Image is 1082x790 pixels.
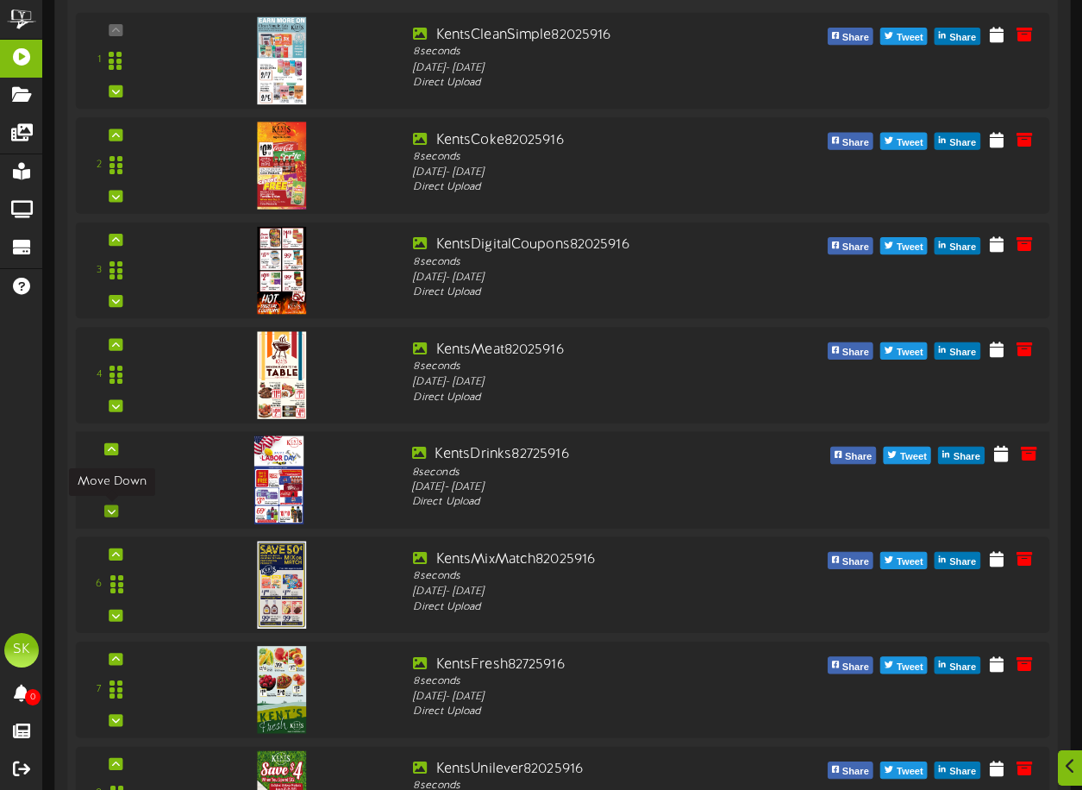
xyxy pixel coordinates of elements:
div: Direct Upload [413,285,792,299]
div: 8 seconds [413,150,792,165]
button: Tweet [880,27,928,44]
div: SK [4,633,39,668]
span: Share [946,552,979,571]
button: Share [935,551,980,568]
button: Share [828,237,873,254]
button: Share [828,656,873,674]
button: Tweet [880,761,928,778]
button: Share [828,342,873,359]
div: 6 [96,577,102,592]
img: 61789f40-90c2-4963-90c6-f6195ab93e18.jpg [257,331,306,418]
span: Tweet [893,28,927,47]
span: Share [839,133,872,152]
span: Share [946,238,979,257]
button: Share [828,132,873,149]
span: Share [946,342,979,361]
button: Share [935,342,980,359]
button: Share [935,761,980,778]
img: c309ceba-44ef-4565-8177-47afd92f5ade.jpg [257,226,306,313]
span: Share [839,762,872,781]
button: Share [935,132,980,149]
img: 5fe2d95d-346d-438e-8f61-cf2e75b50b52.jpg [257,122,306,209]
span: Share [839,657,872,676]
button: Share [828,761,873,778]
span: Share [841,447,875,466]
div: 8 seconds [413,569,792,584]
button: Share [830,446,877,463]
div: Direct Upload [413,599,792,614]
span: Share [950,447,984,466]
div: KentsMeat82025916 [413,340,792,360]
span: Share [946,657,979,676]
span: Share [946,133,979,152]
span: Share [839,28,872,47]
div: [DATE] - [DATE] [413,689,792,704]
div: [DATE] - [DATE] [413,60,792,75]
span: Tweet [893,657,927,676]
div: KentsUnilever82025916 [413,759,792,779]
span: Tweet [897,447,930,466]
div: Direct Upload [413,75,792,90]
span: 0 [25,689,41,705]
div: [DATE] - [DATE] [413,374,792,389]
div: 8 seconds [413,45,792,60]
div: [DATE] - [DATE] [413,165,792,179]
span: Tweet [893,238,927,257]
span: Tweet [893,552,927,571]
span: Tweet [893,342,927,361]
div: Direct Upload [413,390,792,404]
span: Share [839,342,872,361]
span: Share [946,762,979,781]
button: Tweet [880,656,928,674]
button: Share [935,237,980,254]
div: 8 seconds [413,674,792,689]
span: Share [839,552,872,571]
button: Share [828,551,873,568]
button: Share [828,27,873,44]
span: Tweet [893,762,927,781]
div: KentsCleanSimple82025916 [413,25,792,45]
div: 8 seconds [412,464,796,480]
div: KentsMixMatch82025916 [413,549,792,569]
img: 02d6c0ab-4f5f-495c-b2b6-a5c5dbc5bea1.jpg [257,541,306,628]
button: Tweet [884,446,931,463]
span: Share [946,28,979,47]
button: Share [938,446,985,463]
div: 8 seconds [413,360,792,374]
div: KentsDrinks82725916 [412,444,796,464]
img: 62f18895-a0e0-42a0-a46b-c809c977239f.jpg [254,436,304,524]
div: KentsCoke82025916 [413,130,792,150]
button: Tweet [880,237,928,254]
div: 8 seconds [413,254,792,269]
div: [DATE] - [DATE] [413,584,792,599]
button: Tweet [880,342,928,359]
span: Share [839,238,872,257]
button: Tweet [880,551,928,568]
div: KentsFresh82725916 [413,654,792,674]
img: 8c235df8-cebd-4c8c-9f0f-40c1507ac90b.jpg [257,645,306,732]
img: 877b66ae-ab42-4ad6-be9d-67cd22ca31bf.jpg [257,16,306,103]
button: Tweet [880,132,928,149]
div: [DATE] - [DATE] [412,480,796,495]
span: Tweet [893,133,927,152]
button: Share [935,27,980,44]
div: Direct Upload [413,180,792,195]
div: KentsDigitalCoupons82025916 [413,235,792,254]
div: Direct Upload [412,494,796,510]
div: Direct Upload [413,704,792,718]
button: Share [935,656,980,674]
div: [DATE] - [DATE] [413,270,792,285]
